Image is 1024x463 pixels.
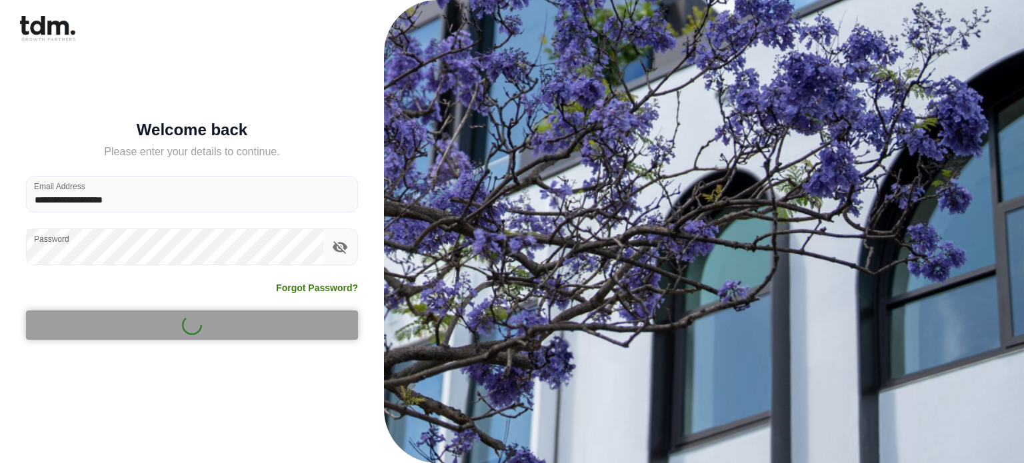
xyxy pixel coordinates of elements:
h5: Please enter your details to continue. [26,144,358,160]
a: Forgot Password? [276,281,358,294]
label: Password [34,233,69,244]
label: Email Address [34,181,85,192]
h5: Welcome back [26,123,358,137]
button: toggle password visibility [329,236,351,258]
